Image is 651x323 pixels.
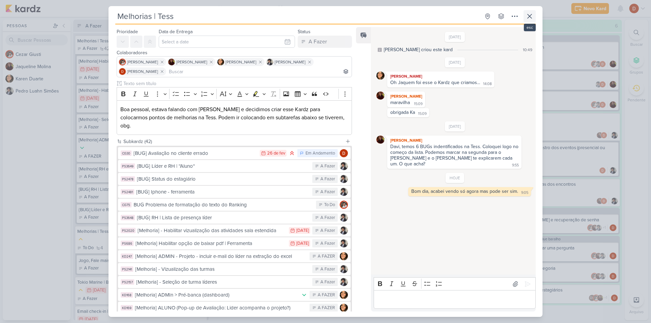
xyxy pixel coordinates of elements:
div: 15:09 [414,101,422,107]
img: Davi Elias Teixeira [119,68,126,75]
img: Cezar Giusti [119,59,126,65]
img: Pedro Luahn Simões [340,278,348,286]
img: Pedro Luahn Simões [340,175,348,183]
button: KD247 [Melhoria] ADMIN - Projeto - incluir e-mail do líder na extração do excel A FAZER [118,250,351,262]
div: PS686 [121,241,134,246]
div: [Melhoria] Habilitar opção de baixar pdf | Ferramenta [136,240,285,247]
button: PS2157 [Melhoria] - Seleção de turma líderes A Fazer [118,276,351,288]
span: [PERSON_NAME] [176,59,207,65]
div: A Fazer [320,240,335,247]
div: A FAZER [318,292,335,299]
div: [Melhoria] - Seleção de turma líderes [136,278,309,286]
img: Karen Duarte [376,72,384,80]
div: 9:05 [521,190,528,196]
button: A Fazer [298,36,352,48]
div: [PERSON_NAME] [389,93,424,100]
span: [PERSON_NAME] [225,59,256,65]
img: Jaqueline Molina [168,59,175,65]
div: A Fazer [320,163,335,170]
img: Jaqueline Molina [376,136,384,144]
img: Karen Duarte [217,59,224,65]
div: KD247 [121,254,133,259]
p: Boa pessoal, estava falando com [PERSON_NAME] e decidimos criar esse Kardz para colocarmos pontos... [120,105,348,130]
label: Data de Entrega [159,29,193,35]
label: Prioridade [117,29,138,35]
div: Colaboradores [117,49,352,56]
div: Oh Jaquem foi esse o Kardz que criamos... [390,80,480,85]
div: Editor editing area: main [374,290,536,309]
div: A Fazer [320,215,335,221]
div: A Fazer [320,266,335,273]
div: A FAZER [318,253,335,260]
div: PS2157 [121,279,134,285]
img: Pedro Luahn Simões [340,265,348,273]
img: Davi Elias Teixeira [340,149,348,157]
div: PS3649 [121,163,135,169]
div: [DATE] [296,241,309,246]
div: KD168 [121,292,133,298]
div: CG30 [121,150,132,156]
div: Davi, temos 6 BUGs indentificados na Tess. Coloquei logo no começo da lista. Podemos marcar na se... [390,144,520,167]
img: Pedro Luahn Simões [340,214,348,222]
div: [PERSON_NAME] criou este kard [384,46,453,53]
button: CG75 BUG Problema de formatação do texto do Ranking To Do [118,199,351,211]
img: Karen Duarte [340,304,348,312]
div: [Melhoria] ADMIN - Projeto - incluir e-mail do líder na extração do excel [135,253,306,260]
div: [PERSON_NAME] [389,73,493,80]
div: [PERSON_NAME] [389,137,520,144]
div: CG75 [121,202,132,207]
div: [BUG] RH | Lista de presença líder [137,214,309,222]
div: KD169 [121,305,133,310]
button: PS2141 [Melhoria] - Vizualização das turmas A Fazer [118,263,351,275]
button: PS2020 [Melhoria] - Habilitar vizualização das atividades sala estendida [DATE] A Fazer [118,224,351,237]
div: BUG Problema de formatação do texto do Ranking [134,201,313,209]
div: Bom dia, acabei vendo só agora mas pode ser sim. [411,188,518,194]
img: Pedro Luahn Simões [340,188,348,196]
div: PS2478 [121,176,135,182]
button: PS2478 [BUG] Status do estagiário A Fazer [118,173,351,185]
div: {BUG] Líder e RH | ''Aluno'' [137,162,309,170]
div: esc [524,24,536,31]
img: Pedro Luahn Simões [340,162,348,170]
img: Pedro Luahn Simões [267,59,273,65]
button: PS3648 [BUG] RH | Lista de presença líder A Fazer [118,211,351,224]
div: [BUG] Avaliação no cliente errado [134,149,256,157]
img: Pedro Luahn Simões [340,239,348,247]
div: [DATE] [296,228,309,233]
div: [Melhoria] - Vizualização das turmas [135,265,309,273]
button: CG30 [BUG] Avaliação no cliente errado 26 de fev Em Andamento [118,147,351,159]
img: Karen Duarte [340,252,348,260]
div: [BUG] Status do estagiário [137,175,309,183]
input: Buscar [167,67,350,76]
div: Editor toolbar [117,87,352,100]
div: A FAZER [318,305,335,311]
div: Editor editing area: main [117,100,352,135]
div: A Fazer [309,38,327,46]
span: [PERSON_NAME] [127,59,158,65]
span: [PERSON_NAME] [127,68,158,75]
div: Editor toolbar [374,277,536,290]
span: [PERSON_NAME] [275,59,305,65]
label: Status [298,29,311,35]
img: Pedro Luahn Simões [340,226,348,235]
div: Prioridade Baixa [301,291,308,298]
div: Em Andamento [305,150,335,157]
img: Jaqueline Molina [376,92,384,100]
img: Karen Duarte [340,291,348,299]
img: Cezar Giusti [340,201,348,209]
div: obrigada Ka [390,109,415,115]
div: A Fazer [320,279,335,286]
button: PS686 [Melhoria] Habilitar opção de baixar pdf | Ferramenta [DATE] A Fazer [118,237,351,249]
div: [Melhoria] - Habilitar vizualização das atividades sala estendida [138,227,285,235]
div: PS2141 [121,266,133,272]
input: Texto sem título [122,80,352,87]
div: A Fazer [320,227,335,234]
button: KD168 [Melhoria] ADMIn > Pré-banca (dashboard) A FAZER [118,289,351,301]
div: [Melhoria] ADMIn > Pré-banca (dashboard) [135,291,297,299]
div: [Melhoria] ALUNO (Pop-up de Avaliação: Lider acompanha o projeto?) [135,304,306,312]
div: 15:09 [418,111,427,117]
div: A Fazer [320,176,335,183]
div: [BUG] Iphone - ferramenta [136,188,309,196]
div: 14:08 [483,81,492,87]
div: PS3648 [121,215,135,220]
